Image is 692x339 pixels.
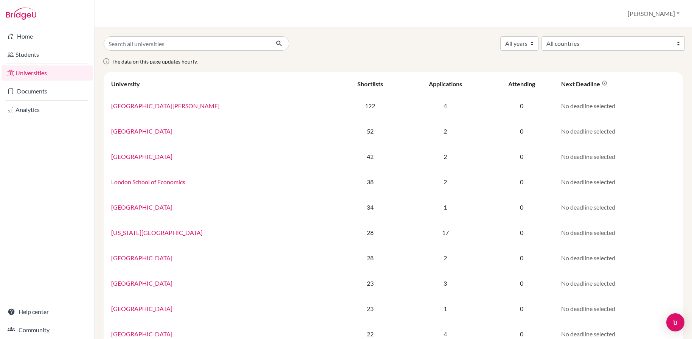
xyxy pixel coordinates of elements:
[487,296,557,321] td: 0
[111,178,185,185] a: London School of Economics
[404,271,487,296] td: 3
[2,304,93,319] a: Help center
[104,36,270,51] input: Search all universities
[2,29,93,44] a: Home
[429,80,462,87] div: Applications
[111,330,172,337] a: [GEOGRAPHIC_DATA]
[561,305,615,312] span: No deadline selected
[111,229,203,236] a: [US_STATE][GEOGRAPHIC_DATA]
[111,128,172,135] a: [GEOGRAPHIC_DATA]
[111,280,172,287] a: [GEOGRAPHIC_DATA]
[336,271,404,296] td: 23
[336,296,404,321] td: 23
[111,102,220,109] a: [GEOGRAPHIC_DATA][PERSON_NAME]
[666,313,684,331] div: Open Intercom Messenger
[487,169,557,194] td: 0
[487,220,557,245] td: 0
[561,254,615,261] span: No deadline selected
[561,128,615,135] span: No deadline selected
[487,271,557,296] td: 0
[487,194,557,220] td: 0
[624,6,683,21] button: [PERSON_NAME]
[2,84,93,99] a: Documents
[561,80,607,87] div: Next deadline
[487,245,557,271] td: 0
[357,80,383,87] div: Shortlists
[2,65,93,81] a: Universities
[404,194,487,220] td: 1
[6,8,36,20] img: Bridge-U
[112,58,198,65] span: The data on this page updates hourly.
[111,153,172,160] a: [GEOGRAPHIC_DATA]
[561,102,615,109] span: No deadline selected
[404,245,487,271] td: 2
[487,144,557,169] td: 0
[2,322,93,337] a: Community
[336,93,404,118] td: 122
[561,229,615,236] span: No deadline selected
[561,330,615,337] span: No deadline selected
[404,144,487,169] td: 2
[404,220,487,245] td: 17
[336,220,404,245] td: 28
[336,245,404,271] td: 28
[404,93,487,118] td: 4
[508,80,535,87] div: Attending
[404,118,487,144] td: 2
[2,47,93,62] a: Students
[487,93,557,118] td: 0
[336,118,404,144] td: 52
[336,169,404,194] td: 38
[336,194,404,220] td: 34
[404,296,487,321] td: 1
[111,305,172,312] a: [GEOGRAPHIC_DATA]
[561,280,615,287] span: No deadline selected
[111,204,172,211] a: [GEOGRAPHIC_DATA]
[561,178,615,185] span: No deadline selected
[487,118,557,144] td: 0
[561,204,615,211] span: No deadline selected
[336,144,404,169] td: 42
[404,169,487,194] td: 2
[107,75,336,93] th: University
[111,254,172,261] a: [GEOGRAPHIC_DATA]
[2,102,93,117] a: Analytics
[561,153,615,160] span: No deadline selected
